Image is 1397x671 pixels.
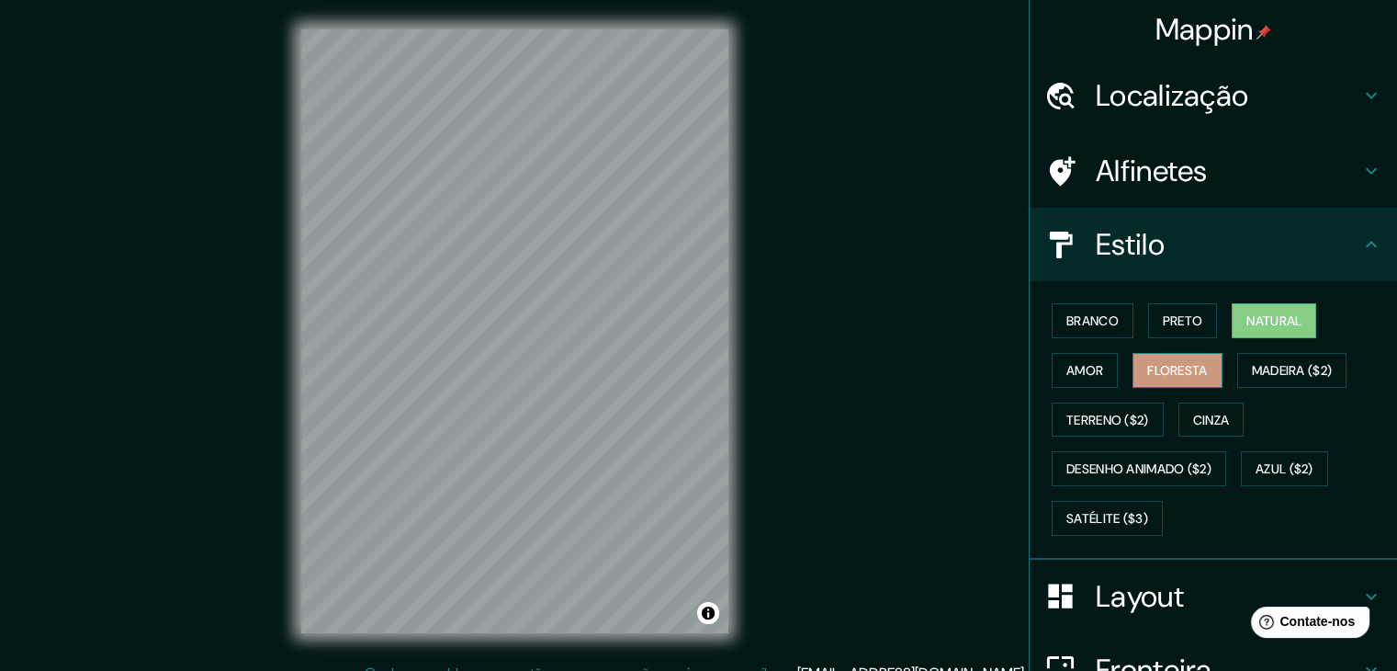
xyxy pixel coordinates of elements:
font: Satélite ($3) [1066,510,1148,527]
font: Alfinetes [1096,152,1208,190]
button: Floresta [1132,353,1222,388]
font: Natural [1246,313,1301,329]
font: Estilo [1096,225,1165,264]
iframe: Iniciador de widget de ajuda [1234,599,1377,651]
button: Azul ($2) [1241,451,1328,486]
button: Desenho animado ($2) [1052,451,1226,486]
font: Terreno ($2) [1066,412,1149,428]
button: Madeira ($2) [1237,353,1347,388]
button: Branco [1052,303,1133,338]
font: Layout [1096,577,1184,616]
img: pin-icon.png [1256,25,1271,40]
button: Alternar atribuição [697,602,719,624]
font: Madeira ($2) [1252,362,1333,379]
font: Mappin [1155,10,1254,49]
font: Azul ($2) [1256,461,1313,478]
button: Natural [1232,303,1316,338]
div: Alfinetes [1030,134,1397,208]
font: Localização [1096,76,1248,115]
font: Desenho animado ($2) [1066,461,1211,478]
button: Terreno ($2) [1052,403,1164,438]
font: Floresta [1147,362,1207,379]
div: Localização [1030,59,1397,132]
button: Cinza [1178,403,1245,438]
button: Preto [1148,303,1218,338]
font: Branco [1066,313,1119,329]
font: Preto [1163,313,1203,329]
button: Amor [1052,353,1118,388]
div: Estilo [1030,208,1397,281]
font: Cinza [1193,412,1230,428]
canvas: Mapa [301,29,728,633]
button: Satélite ($3) [1052,501,1163,536]
font: Amor [1066,362,1103,379]
div: Layout [1030,560,1397,633]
